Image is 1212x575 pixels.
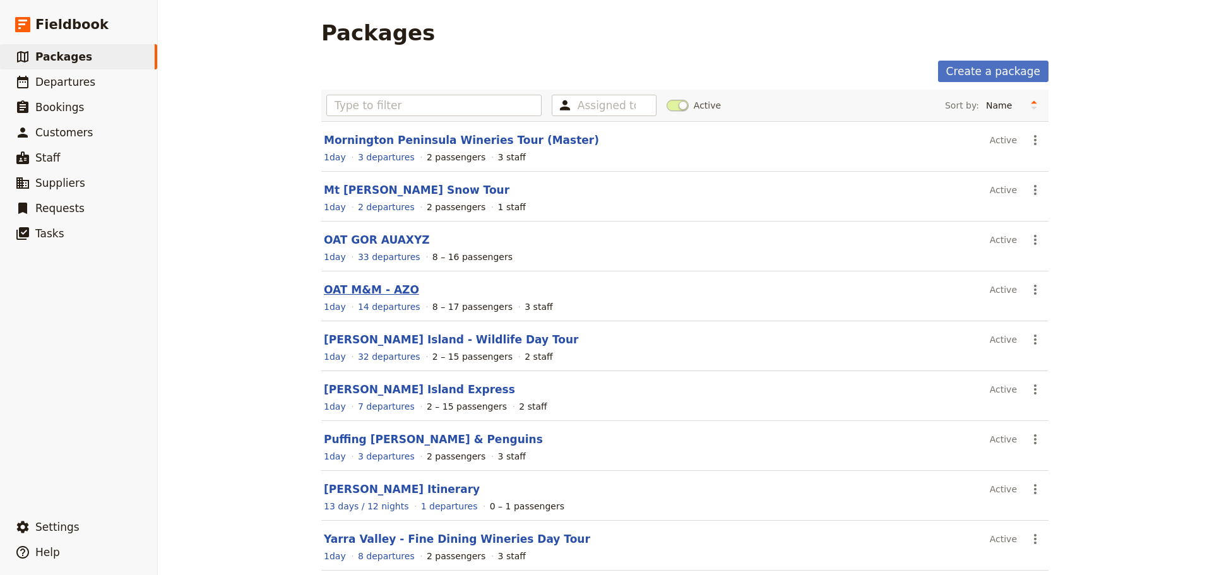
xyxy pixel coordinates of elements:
[498,201,526,213] div: 1 staff
[324,251,346,263] a: View the itinerary for this package
[1025,129,1046,151] button: Actions
[578,98,636,113] input: Assigned to
[990,179,1017,201] div: Active
[324,550,346,562] a: View the itinerary for this package
[35,521,80,533] span: Settings
[324,533,590,545] a: Yarra Valley - Fine Dining Wineries Day Tour
[324,252,346,262] span: 1 day
[35,50,92,63] span: Packages
[519,400,547,413] div: 2 staff
[990,478,1017,500] div: Active
[498,450,526,463] div: 3 staff
[324,350,346,363] a: View the itinerary for this package
[1025,528,1046,550] button: Actions
[1025,279,1046,300] button: Actions
[980,96,1025,115] select: Sort by:
[324,202,346,212] span: 1 day
[427,151,485,163] div: 2 passengers
[324,283,419,296] a: OAT M&M - AZO
[427,450,485,463] div: 2 passengers
[1025,229,1046,251] button: Actions
[427,550,485,562] div: 2 passengers
[1025,478,1046,500] button: Actions
[35,126,93,139] span: Customers
[1025,429,1046,450] button: Actions
[358,151,415,163] a: View the departures for this package
[324,450,346,463] a: View the itinerary for this package
[324,151,346,163] a: View the itinerary for this package
[358,251,420,263] a: View the departures for this package
[990,528,1017,550] div: Active
[498,550,526,562] div: 3 staff
[324,483,480,495] a: [PERSON_NAME] Itinerary
[324,433,543,446] a: Puffing [PERSON_NAME] & Penguins
[324,501,409,511] span: 13 days / 12 nights
[324,302,346,312] span: 1 day
[324,201,346,213] a: View the itinerary for this package
[694,99,721,112] span: Active
[990,229,1017,251] div: Active
[324,401,346,412] span: 1 day
[490,500,564,513] div: 0 – 1 passengers
[324,383,515,396] a: [PERSON_NAME] Island Express
[990,329,1017,350] div: Active
[35,546,60,559] span: Help
[432,300,513,313] div: 8 – 17 passengers
[421,500,478,513] a: View the departures for this package
[321,20,435,45] h1: Packages
[35,151,61,164] span: Staff
[945,99,979,112] span: Sort by:
[35,101,84,114] span: Bookings
[990,379,1017,400] div: Active
[324,400,346,413] a: View the itinerary for this package
[990,279,1017,300] div: Active
[35,227,64,240] span: Tasks
[525,300,552,313] div: 3 staff
[35,177,85,189] span: Suppliers
[35,15,109,34] span: Fieldbook
[35,202,85,215] span: Requests
[498,151,526,163] div: 3 staff
[358,350,420,363] a: View the departures for this package
[324,184,509,196] a: Mt [PERSON_NAME] Snow Tour
[525,350,552,363] div: 2 staff
[358,201,415,213] a: View the departures for this package
[324,300,346,313] a: View the itinerary for this package
[358,450,415,463] a: View the departures for this package
[324,234,430,246] a: OAT GOR AUAXYZ
[324,500,409,513] a: View the itinerary for this package
[324,551,346,561] span: 1 day
[358,550,415,562] a: View the departures for this package
[1025,379,1046,400] button: Actions
[432,251,513,263] div: 8 – 16 passengers
[427,400,507,413] div: 2 – 15 passengers
[358,300,420,313] a: View the departures for this package
[326,95,542,116] input: Type to filter
[1025,329,1046,350] button: Actions
[35,76,95,88] span: Departures
[324,134,599,146] a: Mornington Peninsula Wineries Tour (Master)
[990,129,1017,151] div: Active
[324,451,346,461] span: 1 day
[324,152,346,162] span: 1 day
[324,333,579,346] a: [PERSON_NAME] Island - Wildlife Day Tour
[432,350,513,363] div: 2 – 15 passengers
[938,61,1049,82] a: Create a package
[1025,179,1046,201] button: Actions
[990,429,1017,450] div: Active
[324,352,346,362] span: 1 day
[358,400,415,413] a: View the departures for this package
[427,201,485,213] div: 2 passengers
[1025,96,1043,115] button: Change sort direction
